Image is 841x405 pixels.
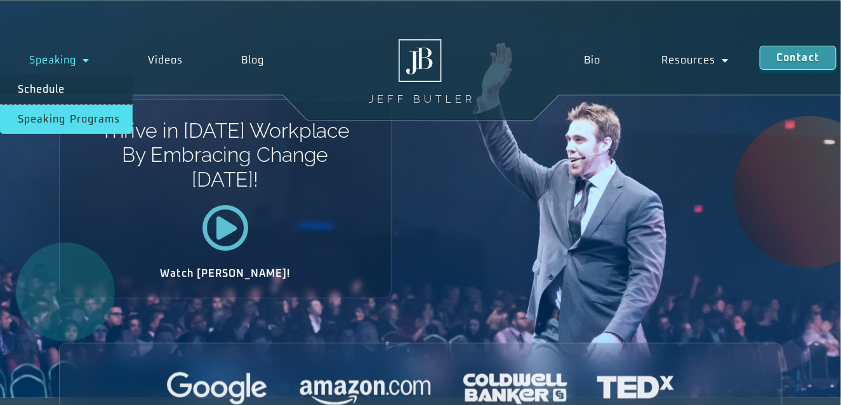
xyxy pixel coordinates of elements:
[212,46,293,75] a: Blog
[760,46,836,70] a: Contact
[104,269,347,279] h2: Watch [PERSON_NAME]!
[553,46,632,75] a: Bio
[99,119,351,192] h1: Thrive in [DATE] Workplace By Embracing Change [DATE]!
[119,46,212,75] a: Videos
[632,46,760,75] a: Resources
[776,53,819,63] span: Contact
[553,46,760,75] nav: Menu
